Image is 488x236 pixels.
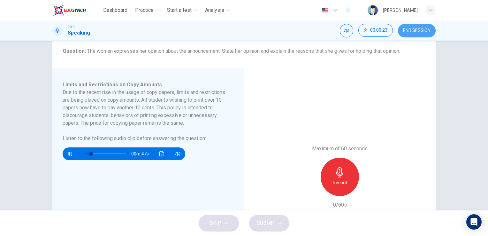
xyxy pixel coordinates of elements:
button: Dashboard [101,4,130,16]
button: Record [321,158,359,196]
span: Dashboard [103,6,127,14]
button: END SESSION [398,24,436,37]
button: Analysis [202,4,233,16]
button: Click to see the audio transcription [157,147,167,160]
button: 00:00:23 [358,24,393,37]
h6: Maximum of 60 seconds [312,145,368,153]
h6: Record [333,179,347,186]
button: Start a test [164,4,200,16]
h6: Listen to the following audio clip before answering the question : [63,135,226,142]
span: 00m 47s [131,147,154,160]
h1: Speaking [68,29,90,37]
span: Limits and Restrictions on Copy Amounts [63,82,162,88]
div: Mute [340,24,353,37]
span: CEFR [68,25,74,29]
span: Practice [135,6,154,14]
img: EduSynch logo [52,4,86,17]
div: Hide [358,24,393,37]
div: Open Intercom Messenger [466,214,482,230]
h6: 0/60s [333,201,347,209]
span: Analysis [205,6,224,14]
span: 00:00:23 [370,28,387,33]
button: Practice [133,4,162,16]
div: [PERSON_NAME] [383,6,418,14]
span: END SESSION [403,28,431,33]
img: Profile picture [368,5,378,15]
a: EduSynch logo [52,4,101,17]
span: Start a test [167,6,192,14]
h6: Question : [63,47,425,55]
h6: Due to the recent rise in the usage of copy papers, limits and restrictions are being placed on c... [63,89,226,127]
img: en [321,8,329,13]
span: The woman expresses her opinion about the announcement. State her opinion and explain the reasons... [87,48,400,54]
